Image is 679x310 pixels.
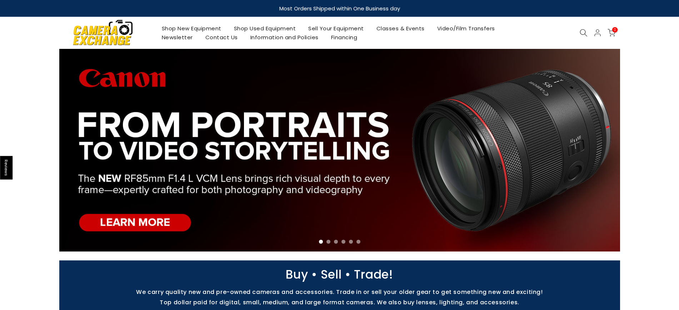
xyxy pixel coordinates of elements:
[302,24,370,33] a: Sell Your Equipment
[356,240,360,244] li: Page dot 6
[155,24,228,33] a: Shop New Equipment
[612,27,618,32] span: 0
[56,271,624,278] p: Buy • Sell • Trade!
[370,24,431,33] a: Classes & Events
[56,299,624,306] p: Top dollar paid for digital, small, medium, and large format cameras. We also buy lenses, lightin...
[279,5,400,12] strong: Most Orders Shipped within One Business day
[319,240,323,244] li: Page dot 1
[155,33,199,42] a: Newsletter
[431,24,501,33] a: Video/Film Transfers
[608,29,615,37] a: 0
[349,240,353,244] li: Page dot 5
[199,33,244,42] a: Contact Us
[56,289,624,295] p: We carry quality new and pre-owned cameras and accessories. Trade in or sell your older gear to g...
[334,240,338,244] li: Page dot 3
[325,33,364,42] a: Financing
[326,240,330,244] li: Page dot 2
[341,240,345,244] li: Page dot 4
[244,33,325,42] a: Information and Policies
[228,24,302,33] a: Shop Used Equipment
